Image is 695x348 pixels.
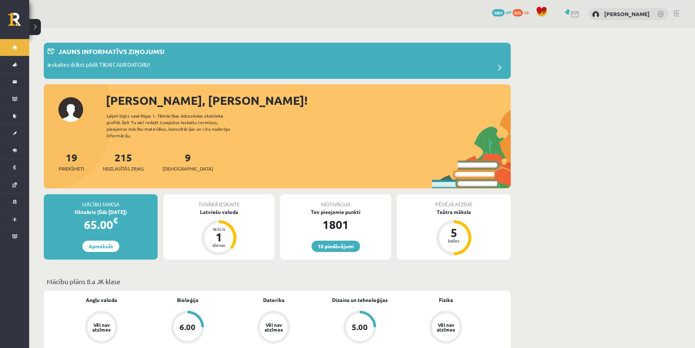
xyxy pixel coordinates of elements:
[179,323,196,331] div: 6.00
[113,215,118,226] span: €
[208,227,230,231] div: Atlicis
[208,243,230,247] div: dienas
[397,208,511,256] a: Teātra māksla 5 balles
[397,194,511,208] div: Pēdējā atzīme
[144,311,231,345] a: 6.00
[592,11,599,18] img: Tamāra Māra Rīdere
[280,216,391,233] div: 1801
[280,194,391,208] div: Motivācija
[163,151,213,172] a: 9[DEMOGRAPHIC_DATA]
[513,9,532,15] a: 835 xp
[44,194,158,208] div: Mācību maksa
[44,208,158,216] div: Oktobris (līdz [DATE])
[312,241,360,252] a: 10 piedāvājumi
[82,241,119,252] a: Apmaksāt
[58,46,165,56] p: Jauns informatīvs ziņojums!
[317,311,403,345] a: 5.00
[524,9,529,15] span: xp
[513,9,523,16] span: 835
[263,296,285,304] a: Datorika
[397,208,511,216] div: Teātra māksla
[106,92,511,109] div: [PERSON_NAME], [PERSON_NAME]!
[59,151,84,172] a: 19Priekšmeti
[47,46,507,75] a: Jauns informatīvs ziņojums! Ieskaites drīkst pildīt TIKAI CAUR DATORU!
[103,151,144,172] a: 215Neizlasītās ziņas
[58,311,144,345] a: Vēl nav atzīmes
[163,165,213,172] span: [DEMOGRAPHIC_DATA]
[443,227,465,238] div: 5
[91,322,112,332] div: Vēl nav atzīmes
[492,9,511,15] a: 1801 mP
[231,311,317,345] a: Vēl nav atzīmes
[506,9,511,15] span: mP
[439,296,453,304] a: Fizika
[263,322,284,332] div: Vēl nav atzīmes
[107,112,243,139] div: Laipni lūgts savā Rīgas 1. Tālmācības vidusskolas skolnieka profilā. Šeit Tu vari redzēt tuvojošo...
[436,322,456,332] div: Vēl nav atzīmes
[103,165,144,172] span: Neizlasītās ziņas
[403,311,489,345] a: Vēl nav atzīmes
[332,296,388,304] a: Dizains un tehnoloģijas
[208,231,230,243] div: 1
[44,216,158,233] div: 65.00
[443,238,465,243] div: balles
[47,276,508,286] p: Mācību plāns 8.a JK klase
[163,194,274,208] div: Tuvākā ieskaite
[492,9,505,16] span: 1801
[280,208,391,216] div: Tev pieejamie punkti
[163,208,274,256] a: Latviešu valoda Atlicis 1 dienas
[177,296,198,304] a: Bioloģija
[86,296,117,304] a: Angļu valoda
[59,165,84,172] span: Priekšmeti
[47,61,150,71] p: Ieskaites drīkst pildīt TIKAI CAUR DATORU!
[163,208,274,216] div: Latviešu valoda
[604,10,650,18] a: [PERSON_NAME]
[8,13,29,31] a: Rīgas 1. Tālmācības vidusskola
[352,323,368,331] div: 5.00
